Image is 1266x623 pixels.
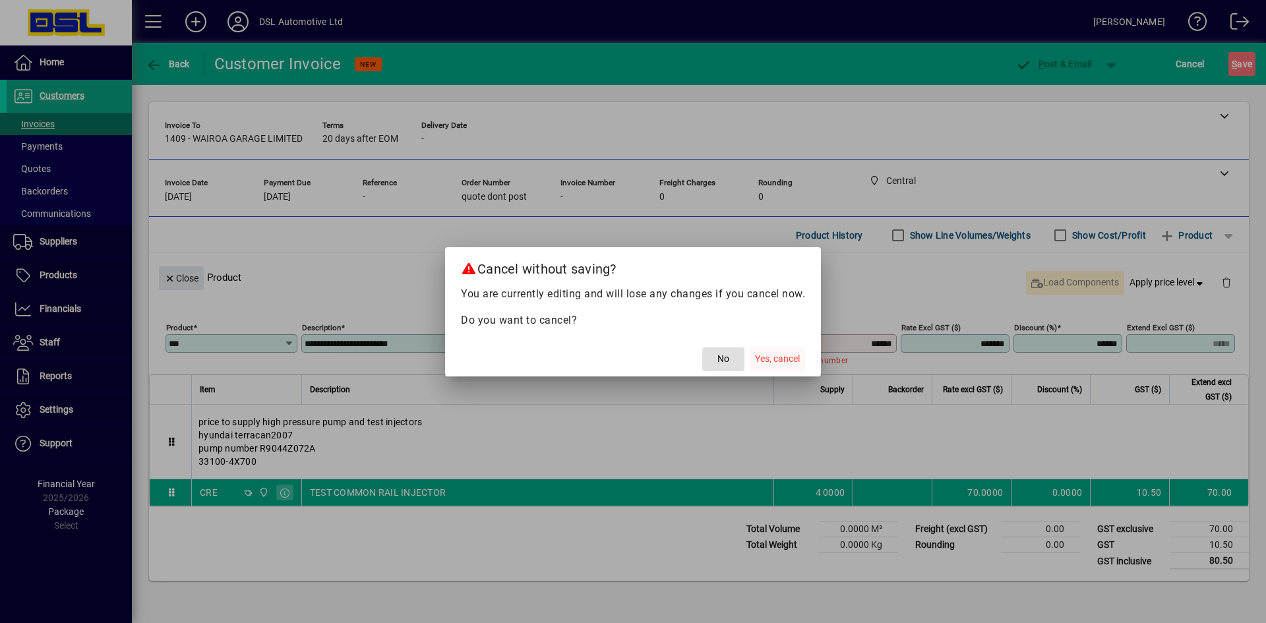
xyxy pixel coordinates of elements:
[717,352,729,366] span: No
[461,286,805,302] p: You are currently editing and will lose any changes if you cancel now.
[445,247,821,285] h2: Cancel without saving?
[461,312,805,328] p: Do you want to cancel?
[755,352,800,366] span: Yes, cancel
[702,347,744,371] button: No
[750,347,805,371] button: Yes, cancel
